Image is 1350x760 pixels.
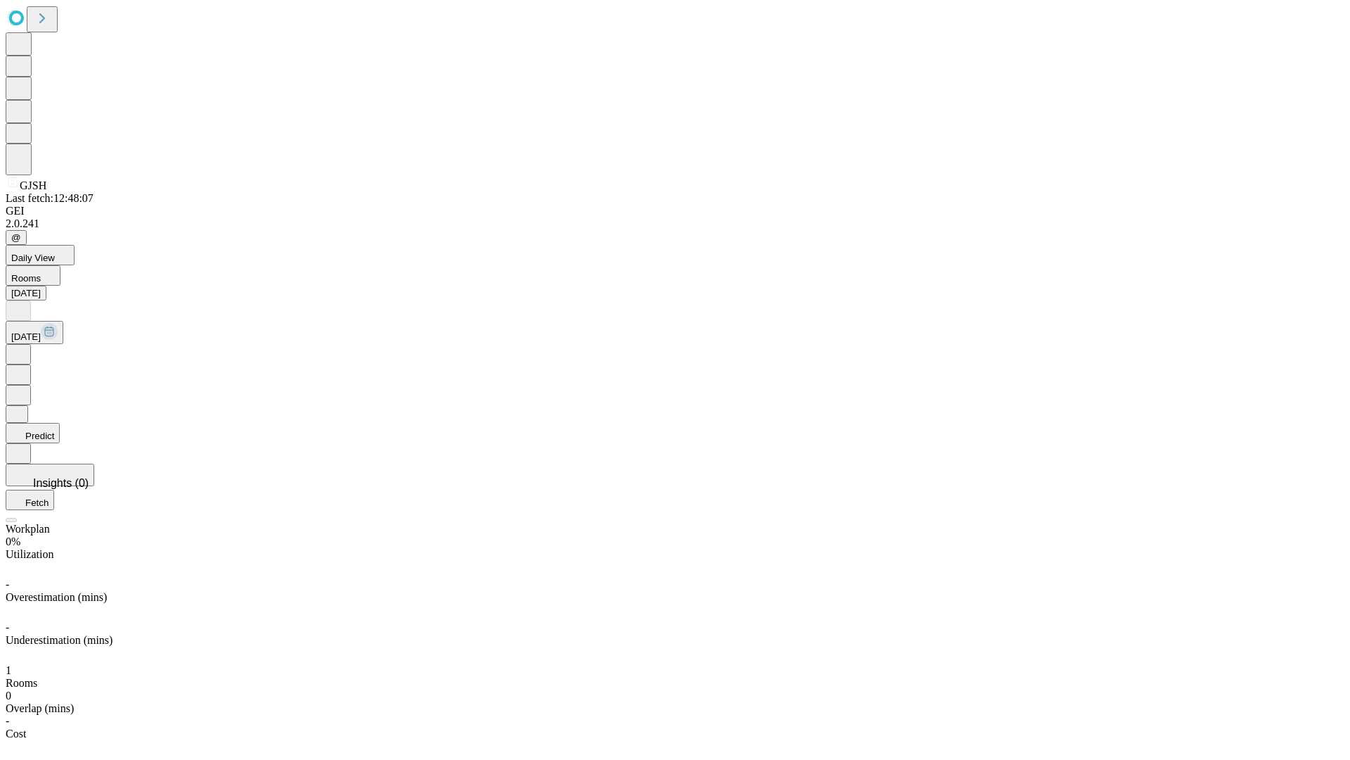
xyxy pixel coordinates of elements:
[6,205,1344,217] div: GEI
[33,477,89,489] span: Insights (0)
[6,621,9,633] span: -
[6,286,46,300] button: [DATE]
[6,548,53,560] span: Utilization
[6,634,112,646] span: Underestimation (mins)
[11,273,41,284] span: Rooms
[6,464,94,486] button: Insights (0)
[11,232,21,243] span: @
[6,536,20,547] span: 0%
[6,591,107,603] span: Overestimation (mins)
[6,217,1344,230] div: 2.0.241
[6,702,74,714] span: Overlap (mins)
[6,677,37,689] span: Rooms
[6,192,94,204] span: Last fetch: 12:48:07
[6,578,9,590] span: -
[6,664,11,676] span: 1
[6,230,27,245] button: @
[6,523,50,535] span: Workplan
[6,728,26,740] span: Cost
[6,423,60,443] button: Predict
[6,265,60,286] button: Rooms
[11,331,41,342] span: [DATE]
[6,715,9,727] span: -
[6,245,75,265] button: Daily View
[6,490,54,510] button: Fetch
[6,690,11,702] span: 0
[11,253,55,263] span: Daily View
[6,321,63,344] button: [DATE]
[20,179,46,191] span: GJSH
